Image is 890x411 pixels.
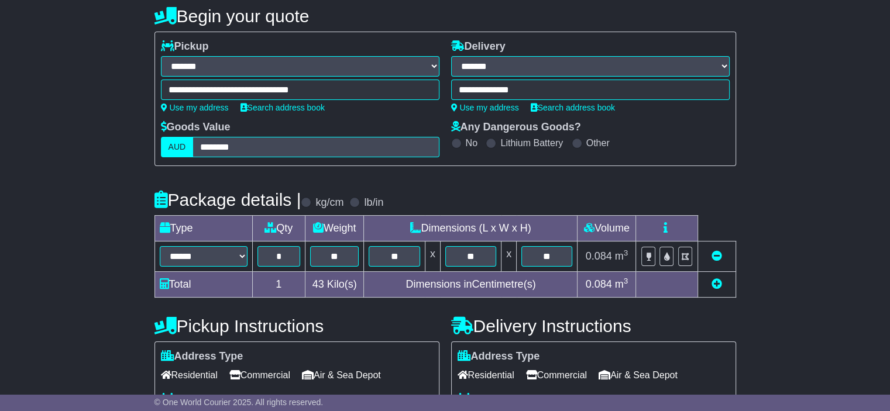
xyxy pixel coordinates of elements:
a: Add new item [712,278,722,290]
h4: Delivery Instructions [451,316,736,336]
sup: 3 [624,277,628,285]
span: 0.084 [586,278,612,290]
a: Search address book [531,103,615,112]
td: x [425,241,440,272]
td: Dimensions in Centimetre(s) [364,272,578,298]
span: 0.084 [586,250,612,262]
td: Dimensions (L x W x H) [364,216,578,241]
label: Unloading [458,393,523,406]
label: No [466,137,477,148]
h4: Pickup Instructions [154,316,439,336]
label: Other [586,137,610,148]
label: AUD [161,137,194,157]
span: Commercial [526,366,587,384]
label: Pickup [161,40,209,53]
label: kg/cm [315,196,343,209]
span: Commercial [229,366,290,384]
label: Loading [161,393,215,406]
td: 1 [252,272,305,298]
h4: Package details | [154,190,301,209]
sup: 3 [624,248,628,257]
h4: Begin your quote [154,6,736,26]
span: Air & Sea Depot [599,366,678,384]
td: Total [154,272,252,298]
span: 43 [312,278,324,290]
span: Residential [161,366,218,384]
span: m [615,250,628,262]
span: Air & Sea Depot [302,366,381,384]
label: Goods Value [161,121,231,134]
label: Lithium Battery [500,137,563,148]
span: m [615,278,628,290]
td: Weight [305,216,364,241]
label: Address Type [161,350,243,363]
td: Type [154,216,252,241]
span: Residential [458,366,514,384]
td: Kilo(s) [305,272,364,298]
a: Use my address [161,103,229,112]
a: Use my address [451,103,519,112]
span: © One World Courier 2025. All rights reserved. [154,398,324,407]
a: Search address book [240,103,325,112]
label: Address Type [458,350,540,363]
td: x [501,241,517,272]
label: lb/in [364,196,383,209]
label: Delivery [451,40,506,53]
label: Any Dangerous Goods? [451,121,581,134]
td: Qty [252,216,305,241]
a: Remove this item [712,250,722,262]
td: Volume [578,216,636,241]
